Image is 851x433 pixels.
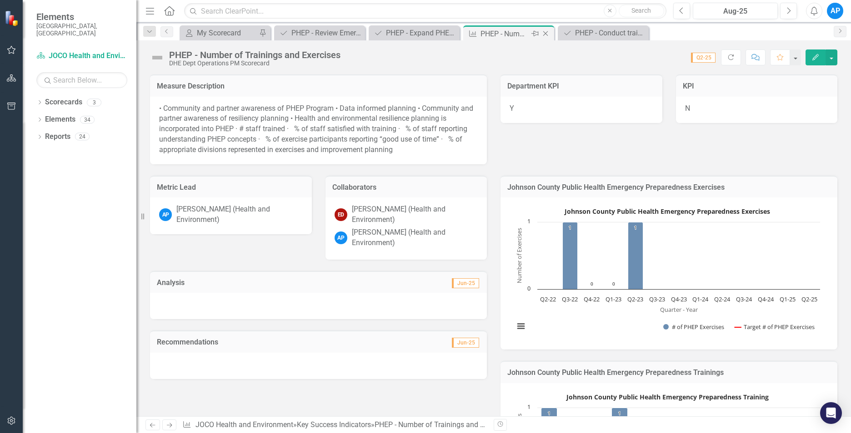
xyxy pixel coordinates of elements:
[510,204,825,340] svg: Interactive chart
[87,98,101,106] div: 3
[696,6,775,17] div: Aug-25
[693,3,778,19] button: Aug-25
[182,420,487,430] div: » »
[627,295,643,303] text: Q2-23
[159,104,473,154] span: • Community and partner awareness of PHEP Program • Data informed planning • Community and partne...
[481,28,529,39] div: PHEP - Number of Trainings and Exercises
[169,60,340,67] div: DHE Dept Operations PM Scorecard
[560,27,646,39] a: PHEP - Conduct training and exercises
[618,410,621,416] text: 1
[634,224,637,231] text: 1
[692,295,709,303] text: Q1-24
[527,403,531,411] text: 1
[569,224,571,231] text: 1
[36,72,127,88] input: Search Below...
[548,410,551,416] text: 1
[606,295,621,303] text: Q1-23
[691,53,716,63] span: Q2-25
[649,295,665,303] text: Q3-23
[332,183,481,192] h3: Collaborators
[507,183,831,192] h3: Johnson County Public Health Emergency Preparedness Exercises
[735,323,816,331] button: Show Target # of PHEP Exercises
[801,295,817,303] text: Q2-25
[584,295,600,303] text: Q4-22
[291,27,363,39] div: PHEP - Review Emergency Response and Resilience SOG's to ensure they are current and operational
[386,27,457,39] div: PHEP - Expand PHEP's partner network, both internal and external
[375,420,510,429] div: PHEP - Number of Trainings and Exercises
[683,82,831,90] h3: KPI
[562,295,578,303] text: Q3-22
[36,11,127,22] span: Elements
[197,27,257,39] div: My Scorecard
[612,280,615,287] text: 0
[540,295,556,303] text: Q2-22
[714,295,731,303] text: Q2-24
[619,5,664,17] button: Search
[157,82,480,90] h3: Measure Description
[159,208,172,221] div: AP
[297,420,371,429] a: Key Success Indicators
[527,217,531,225] text: 1
[276,27,363,39] a: PHEP - Review Emergency Response and Resilience SOG's to ensure they are current and operational
[36,51,127,61] a: JOCO Health and Environment
[75,133,90,141] div: 24
[507,369,831,377] h3: Johnson County Public Health Emergency Preparedness Trainings
[527,284,531,292] text: 0
[758,295,774,303] text: Q4-24
[150,50,165,65] img: Not Defined
[510,104,514,113] span: Y
[671,295,687,303] text: Q4-23
[628,222,643,290] path: Q2-23, 1. # of PHEP Exercises.
[45,114,75,125] a: Elements
[176,204,303,225] div: [PERSON_NAME] (Health and Environment)
[685,104,690,113] span: N
[515,228,523,283] text: Number of Exercises
[80,116,95,123] div: 34
[663,323,725,331] button: Show # of PHEP Exercises
[563,222,578,290] path: Q3-22, 1. # of PHEP Exercises.
[169,50,340,60] div: PHEP - Number of Trainings and Exercises
[564,207,770,216] text: Johnson County Public Health Emergency Preparedness Exercises
[566,393,769,401] text: Johnson County Public Health Emergency Preparedness Training
[157,183,305,192] h3: Metric Lead
[736,295,752,303] text: Q3-24
[507,82,656,90] h3: Department KPI
[827,3,843,19] button: AP
[195,420,293,429] a: JOCO Health and Environment
[157,338,378,346] h3: Recommendations
[45,132,70,142] a: Reports
[45,97,82,108] a: Scorecards
[184,3,666,19] input: Search ClearPoint...
[575,27,646,39] div: PHEP - Conduct training and exercises
[5,10,20,26] img: ClearPoint Strategy
[510,204,828,340] div: Johnson County Public Health Emergency Preparedness Exercises. Highcharts interactive chart.
[515,320,527,333] button: View chart menu, Johnson County Public Health Emergency Preparedness Exercises
[452,278,479,288] span: Jun-25
[591,280,593,287] text: 0
[352,204,478,225] div: [PERSON_NAME] (Health and Environment)
[157,279,317,287] h3: Analysis
[660,305,698,314] text: Quarter - Year
[780,295,796,303] text: Q1-25
[182,27,257,39] a: My Scorecard
[352,227,478,248] div: [PERSON_NAME] (Health and Environment)
[631,7,651,14] span: Search
[371,27,457,39] a: PHEP - Expand PHEP's partner network, both internal and external
[335,231,347,244] div: AP
[820,402,842,424] div: Open Intercom Messenger
[335,208,347,221] div: ED
[36,22,127,37] small: [GEOGRAPHIC_DATA], [GEOGRAPHIC_DATA]
[452,338,479,348] span: Jun-25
